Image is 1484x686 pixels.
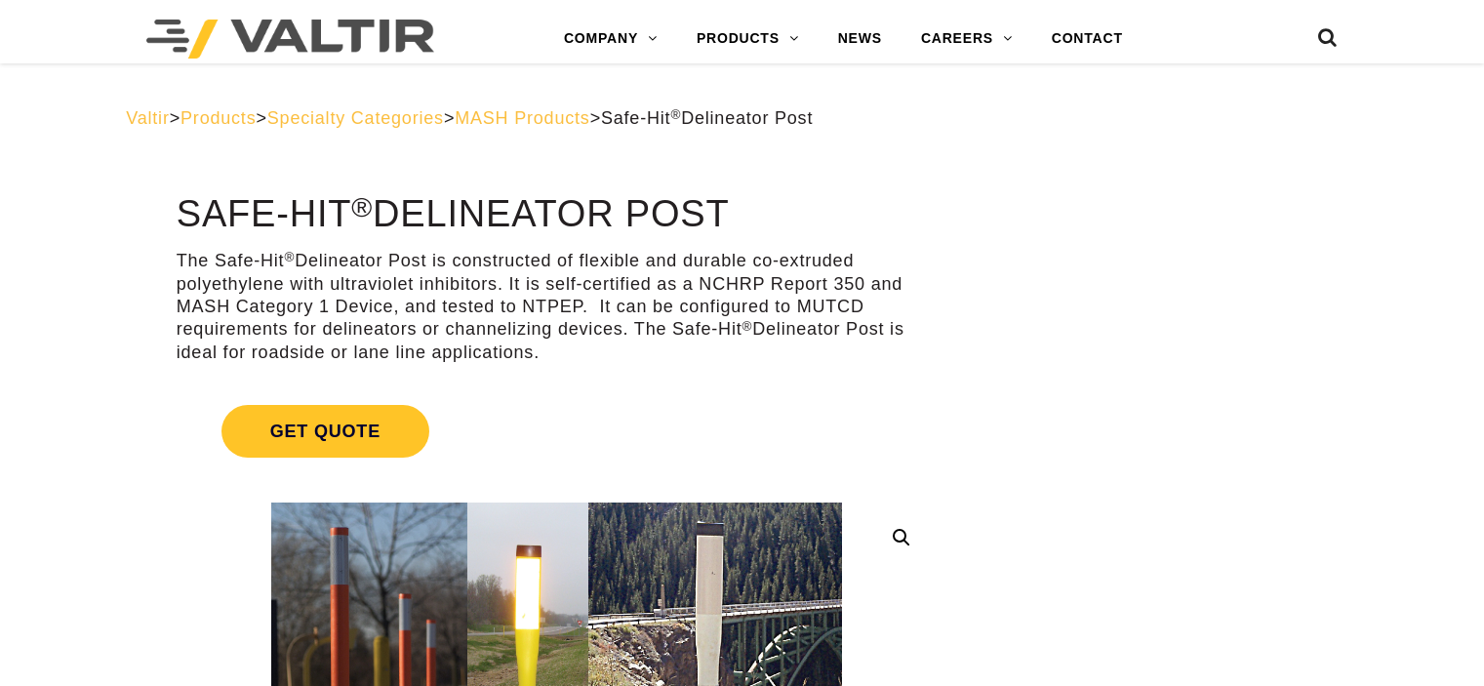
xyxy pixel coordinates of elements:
span: Get Quote [221,405,429,458]
sup: ® [351,191,373,222]
a: Get Quote [177,382,937,481]
h1: Safe-Hit Delineator Post [177,194,937,235]
a: COMPANY [544,20,677,59]
a: NEWS [819,20,902,59]
a: CAREERS [902,20,1032,59]
img: Valtir [146,20,434,59]
a: MASH Products [455,108,589,128]
div: > > > > [126,107,1358,130]
a: CONTACT [1032,20,1143,59]
a: Specialty Categories [267,108,444,128]
sup: ® [284,250,295,264]
span: Safe-Hit Delineator Post [601,108,813,128]
p: The Safe-Hit Delineator Post is constructed of flexible and durable co-extruded polyethylene with... [177,250,937,364]
a: Products [180,108,256,128]
a: Valtir [126,108,169,128]
sup: ® [670,107,681,122]
a: PRODUCTS [677,20,819,59]
sup: ® [742,319,753,334]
